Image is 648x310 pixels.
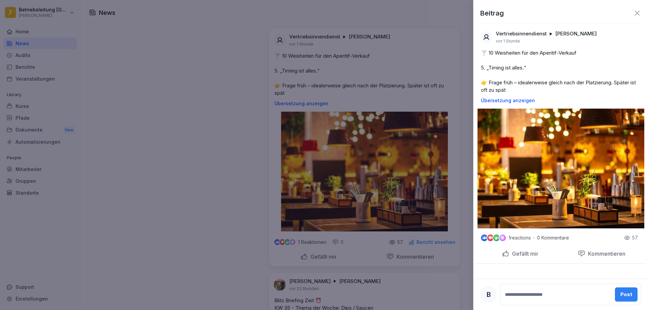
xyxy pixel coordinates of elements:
[585,250,625,257] p: Kommentieren
[509,250,538,257] p: Gefällt mir
[620,291,632,298] div: Post
[480,286,496,303] div: B
[496,30,547,37] p: Vertriebsinnendienst
[481,98,641,103] p: Übersetzung anzeigen
[477,109,644,228] img: izquru6aapdhkt7n9lx1h17j.png
[537,235,574,241] p: 0 Kommentare
[480,8,504,18] p: Beitrag
[496,38,520,44] p: vor 1 Stunde
[555,30,597,37] p: [PERSON_NAME]
[615,287,638,302] button: Post
[632,234,638,241] p: 57
[481,49,641,94] p: 🍸 10 Weisheiten für den Aperitif-Verkauf 5. „Timing ist alles.“ 👉 Frage früh – idealerweise gleic...
[509,235,531,241] p: 1 reactions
